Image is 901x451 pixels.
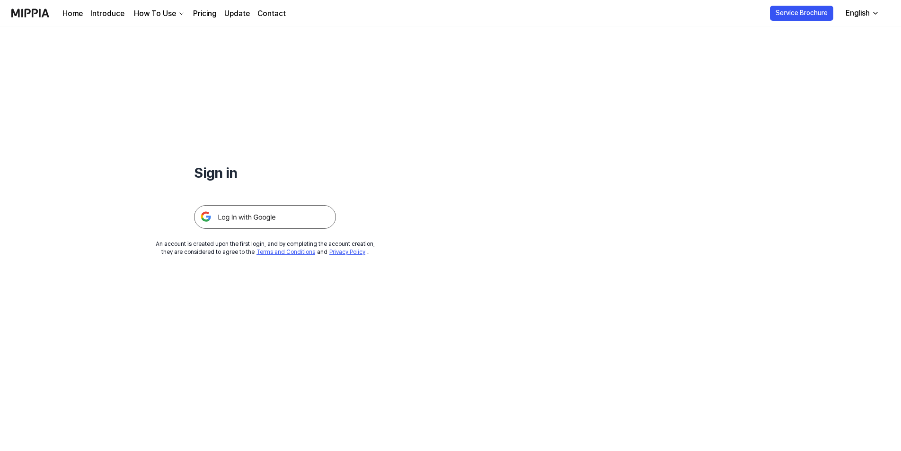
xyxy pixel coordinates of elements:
a: Update [224,8,250,19]
a: Contact [257,8,286,19]
div: How To Use [132,8,178,19]
h1: Sign in [194,163,336,182]
a: Introduce [90,8,124,19]
a: Pricing [193,8,217,19]
div: English [844,8,872,19]
button: Service Brochure [770,6,833,21]
a: Privacy Policy [329,249,365,255]
a: Home [62,8,83,19]
img: 구글 로그인 버튼 [194,205,336,229]
a: Terms and Conditions [256,249,315,255]
button: How To Use [132,8,185,19]
div: An account is created upon the first login, and by completing the account creation, they are cons... [156,240,375,256]
button: English [838,4,885,23]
